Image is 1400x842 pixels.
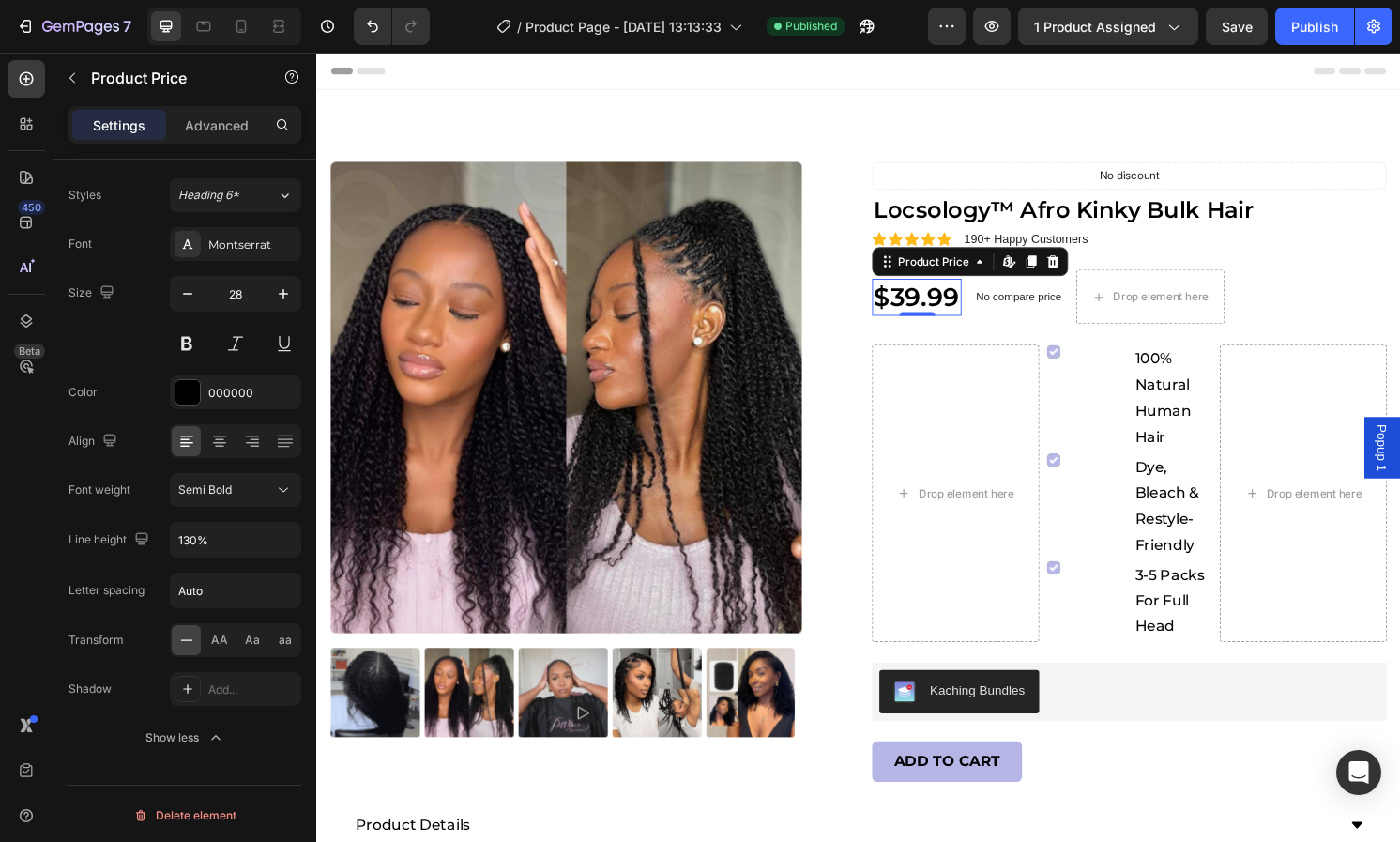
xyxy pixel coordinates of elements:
div: ADD TO CART [600,723,710,750]
div: Line height [68,528,153,553]
button: 7 [8,8,140,45]
button: Delete element [68,801,301,831]
p: 3-5 Packs For Full Head [850,529,929,610]
div: Drop element here [987,451,1087,466]
input: Auto [171,574,300,607]
div: Styles [68,187,101,204]
div: Color [68,384,98,401]
p: Settings [93,115,145,135]
p: Product Details [40,789,160,817]
button: Show less [68,721,301,755]
span: Published [785,18,837,35]
button: Heading 6* [170,178,301,212]
p: 7 [123,15,131,38]
button: Kaching Bundles [585,641,751,686]
div: Beta [14,344,45,359]
button: ADD TO CART [577,715,733,758]
div: Transform [68,632,124,649]
img: KachingBundles.png [600,652,622,675]
p: No discount [814,119,876,136]
p: Dye, Bleach & Restyle-Friendly [850,418,929,526]
iframe: Design area [316,53,1400,842]
span: Aa [245,632,260,649]
span: / [517,17,522,37]
div: Letter spacing [68,582,145,599]
p: No compare price [685,248,774,259]
p: Product Price [91,67,251,89]
div: Font [68,236,92,253]
span: Popup 1 [1098,386,1117,435]
div: Show less [145,728,225,747]
span: aa [279,632,292,649]
div: Add... [208,681,297,698]
div: Open Intercom Messenger [1336,750,1381,795]
span: Heading 6* [178,187,239,204]
div: Undo/Redo [354,8,430,45]
p: Advanced [185,115,249,135]
p: 190+ Happy Customers [673,186,801,202]
p: 100% Natural Human Hair [850,305,929,413]
div: Drop element here [625,451,724,466]
span: 1 product assigned [1034,17,1156,37]
div: Shadow [68,681,112,697]
span: Semi Bold [178,482,232,497]
div: Align [68,429,121,454]
span: Product Page - [DATE] 13:13:33 [525,17,722,37]
h1: Locsology™ Afro Kinky Bulk Hair [577,145,1112,180]
button: Semi Bold [170,473,301,507]
div: 450 [18,200,45,215]
div: Publish [1291,17,1338,37]
div: Product Price [601,208,681,225]
div: Size [68,281,118,306]
div: Drop element here [828,246,927,261]
input: Auto [171,523,300,557]
span: Save [1222,19,1253,35]
button: 1 product assigned [1018,8,1198,45]
div: Font weight [68,482,130,498]
div: $39.99 [577,235,670,272]
div: 000000 [208,385,297,402]
div: Delete element [133,804,236,827]
div: Montserrat [208,237,297,253]
button: Save [1206,8,1268,45]
span: AA [211,632,228,649]
div: Kaching Bundles [637,652,736,672]
button: Publish [1275,8,1354,45]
